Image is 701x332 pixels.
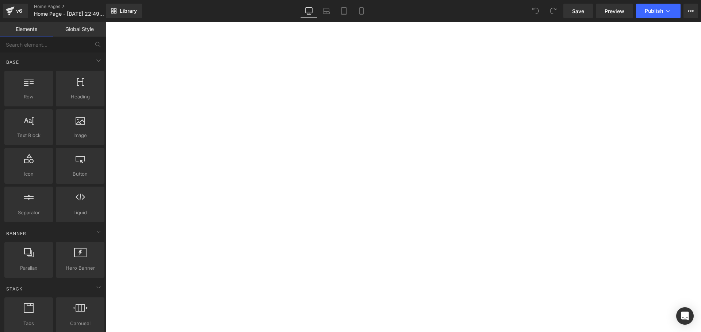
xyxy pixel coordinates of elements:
span: Liquid [58,209,102,216]
span: Text Block [7,132,51,139]
a: Tablet [335,4,353,18]
a: v6 [3,4,28,18]
span: Save [572,7,584,15]
a: Home Pages [34,4,118,9]
span: Icon [7,170,51,178]
span: Heading [58,93,102,101]
button: Undo [528,4,543,18]
span: Parallax [7,264,51,272]
span: Hero Banner [58,264,102,272]
a: Desktop [300,4,318,18]
span: Home Page - [DATE] 22:49:06 [34,11,104,17]
span: Stack [5,285,23,292]
button: Publish [636,4,681,18]
span: Publish [645,8,663,14]
span: Tabs [7,320,51,327]
a: Preview [596,4,633,18]
span: Library [120,8,137,14]
span: Banner [5,230,27,237]
button: Redo [546,4,560,18]
span: Row [7,93,51,101]
span: Preview [605,7,624,15]
div: Open Intercom Messenger [676,307,694,325]
a: New Library [106,4,142,18]
span: Separator [7,209,51,216]
button: More [683,4,698,18]
a: Global Style [53,22,106,36]
a: Laptop [318,4,335,18]
span: Button [58,170,102,178]
div: v6 [15,6,24,16]
span: Image [58,132,102,139]
span: Carousel [58,320,102,327]
a: Mobile [353,4,370,18]
span: Base [5,59,20,66]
